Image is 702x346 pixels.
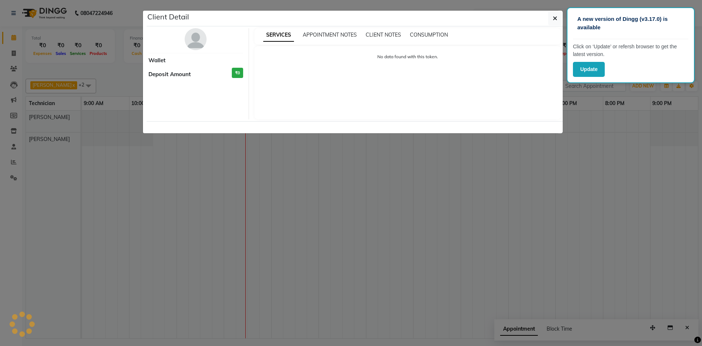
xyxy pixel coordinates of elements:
[185,28,207,50] img: avatar
[573,62,605,77] button: Update
[303,31,357,38] span: APPOINTMENT NOTES
[148,56,166,65] span: Wallet
[410,31,448,38] span: CONSUMPTION
[232,68,243,78] h3: ₹0
[262,53,554,60] p: No data found with this token.
[147,11,189,22] h5: Client Detail
[148,70,191,79] span: Deposit Amount
[573,43,688,58] p: Click on ‘Update’ or refersh browser to get the latest version.
[366,31,401,38] span: CLIENT NOTES
[263,29,294,42] span: SERVICES
[577,15,684,31] p: A new version of Dingg (v3.17.0) is available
